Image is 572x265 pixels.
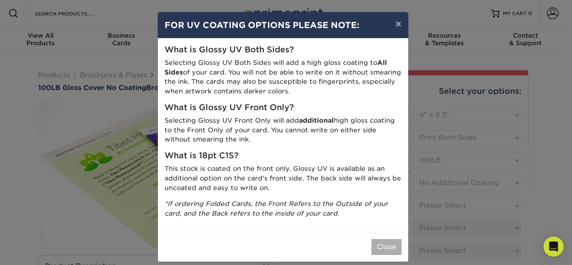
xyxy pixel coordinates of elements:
h5: What is 18pt C1S? [165,151,402,161]
button: Close [371,239,402,255]
i: *If ordering Folded Cards, the Front Refers to the Outside of your card, and the Back refers to t... [165,200,388,217]
h5: What is Glossy UV Front Only? [165,103,402,113]
strong: All Sides [165,59,387,76]
h5: What is Glossy UV Both Sides? [165,45,402,55]
p: Selecting Glossy UV Both Sides will add a high gloss coating to of your card. You will not be abl... [165,58,402,96]
div: Open Intercom Messenger [544,237,564,257]
p: This stock is coated on the front only. Glossy UV is available as an additional option on the car... [165,164,402,193]
p: Selecting Glossy UV Front Only will add high gloss coating to the Front Only of your card. You ca... [165,116,402,144]
button: × [389,12,408,36]
strong: additional [299,116,334,124]
h4: FOR UV COATING OPTIONS PLEASE NOTE: [165,19,402,31]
